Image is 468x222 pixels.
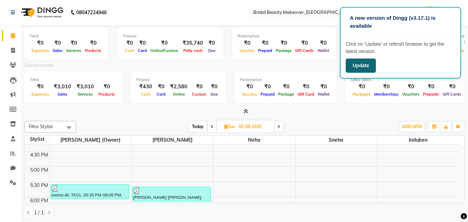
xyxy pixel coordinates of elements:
span: Filter Stylist [29,124,53,129]
button: ADD NEW [400,122,424,132]
span: Voucher [238,48,256,53]
div: ₹0 [64,39,83,47]
div: 6:00 PM [29,197,50,204]
span: 1 / 1 [34,209,44,216]
label: Current month [24,62,53,69]
div: ₹0 [136,39,149,47]
div: ₹0 [351,83,372,91]
span: Products [83,48,103,53]
div: Finance [136,77,220,83]
div: Redemption [240,77,331,83]
span: Sneha [295,136,377,144]
span: Gift Cards [293,48,316,53]
div: ₹0 [206,39,218,47]
div: ₹0 [240,83,259,91]
div: Stylist [25,136,50,143]
div: 4:30 PM [29,151,50,159]
div: ₹0 [293,39,316,47]
span: Online [171,92,187,97]
span: Package [274,48,293,53]
span: [PERSON_NAME] (owner) [50,136,131,144]
div: [PERSON_NAME] [PERSON_NAME], TK02, 05:40 PM-06:10 PM, THREADING - EYEBROW (₹40), UPPER LIPS ( THR... [133,187,211,201]
span: Sales [56,92,69,97]
div: ₹0 [259,83,276,91]
div: ₹0 [83,39,103,47]
div: ₹0 [400,83,421,91]
div: ₹0 [30,83,51,91]
div: Total [30,33,103,39]
span: Voucher [240,92,259,97]
p: A new version of Dingg (v3.17.1) is available [350,14,451,30]
span: Custom [190,92,208,97]
span: Memberships [372,92,400,97]
span: Online/Custom [149,48,180,53]
div: ₹0 [190,83,208,91]
div: ₹0 [316,39,331,47]
span: Prepaid [259,92,276,97]
div: ₹0 [276,83,296,91]
button: Update [346,59,376,73]
div: ₹0 [256,39,274,47]
span: Petty cash [182,48,204,53]
div: ₹0 [296,83,316,91]
span: Vouchers [400,92,421,97]
div: ₹0 [123,39,136,47]
span: Due [209,92,220,97]
span: Gift Cards [441,92,463,97]
div: ₹0 [274,39,293,47]
b: 08047224946 [76,3,107,22]
span: Sales [51,48,64,53]
span: Expenses [30,92,51,97]
span: Wallet [316,92,331,97]
div: ₹0 [316,83,331,91]
span: Prepaid [256,48,274,53]
div: Finance [123,33,218,39]
span: Prepaids [421,92,441,97]
div: ₹0 [421,83,441,91]
div: Redemption [238,33,331,39]
div: Other sales [351,77,463,83]
div: ₹35,740 [180,39,206,47]
div: seema dii, TK01, 05:35 PM-06:05 PM, THREADING - EYEBROW (₹40) [51,185,129,199]
div: ₹2,580 [167,83,190,91]
span: Cash [123,48,136,53]
span: [PERSON_NAME] [132,136,213,144]
div: 5:30 PM [29,182,50,189]
span: Cash [139,92,152,97]
div: ₹430 [136,83,155,91]
div: ₹0 [441,83,463,91]
span: Card [136,48,149,53]
span: ADD NEW [402,124,422,129]
div: ₹0 [155,83,167,91]
span: Card [155,92,167,97]
span: Expenses [30,48,51,53]
div: ₹0 [51,39,64,47]
div: ₹0 [372,83,400,91]
img: Admin [424,6,436,18]
span: Tue [222,124,237,129]
div: 5:00 PM [29,167,50,174]
p: Click on ‘Update’ or refersh browser to get the latest version. [346,41,455,55]
span: Services [76,92,95,97]
div: ₹0 [30,39,51,47]
div: ₹0 [238,39,256,47]
span: Today [189,121,206,132]
input: 2025-09-02 [237,122,271,132]
span: Induben [377,136,459,144]
div: ₹0 [149,39,180,47]
span: Neha [213,136,295,144]
span: Services [64,48,83,53]
span: Due [206,48,217,53]
div: ₹0 [97,83,117,91]
span: Wallet [316,48,331,53]
div: ₹3,010 [51,83,74,91]
img: logo [18,3,65,22]
div: ₹3,010 [74,83,97,91]
span: Packages [351,92,372,97]
span: Gift Card [296,92,316,97]
span: Products [97,92,117,97]
span: Package [276,92,296,97]
div: ₹0 [208,83,220,91]
div: Total [30,77,117,83]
